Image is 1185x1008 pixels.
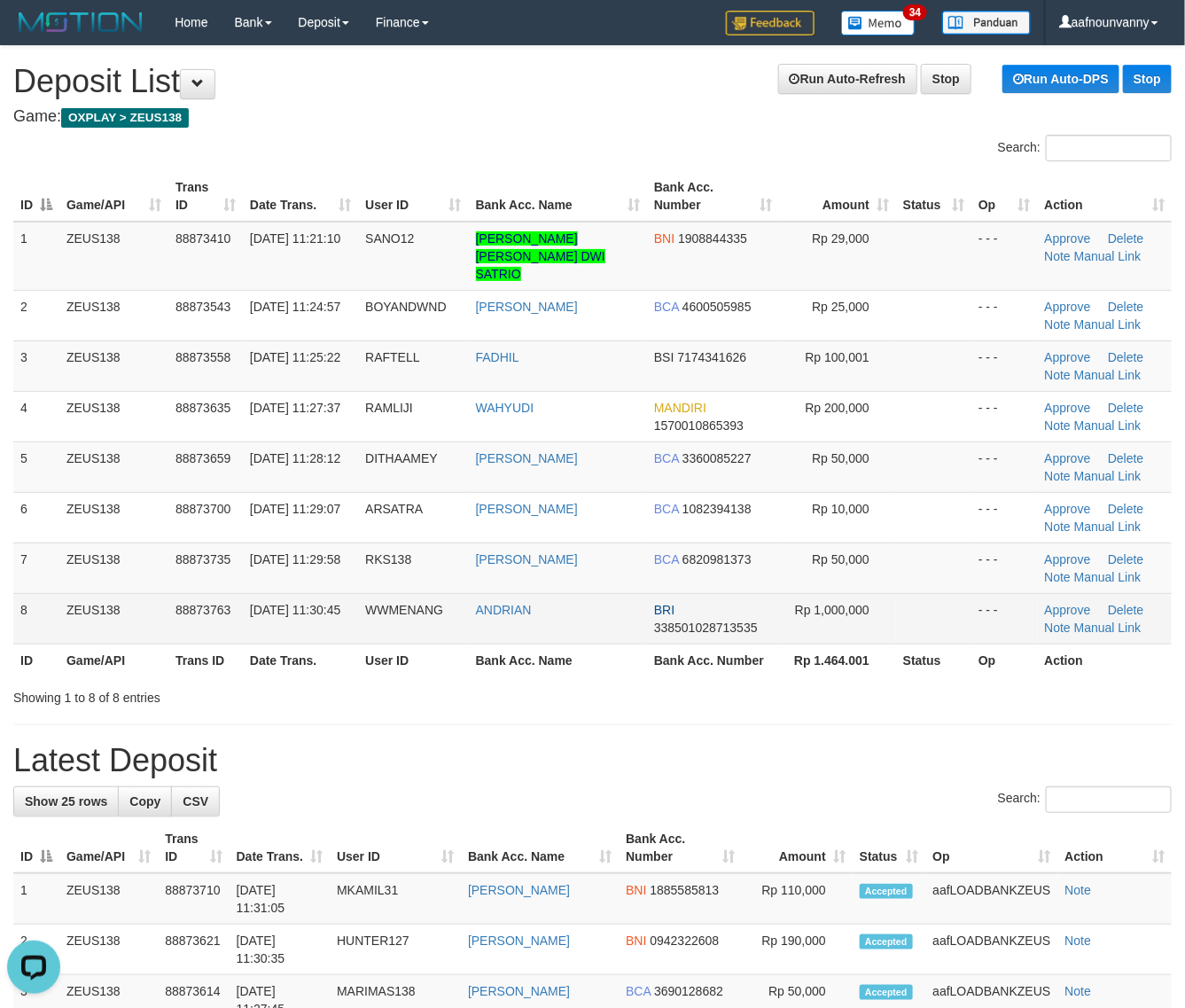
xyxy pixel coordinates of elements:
th: User ID: activate to sort column ascending [358,171,468,222]
a: Note [1065,984,1092,998]
th: Bank Acc. Number [647,644,780,676]
a: [PERSON_NAME] [476,451,578,465]
h1: Deposit List [13,64,1172,99]
span: 88873700 [175,502,230,516]
a: Manual Link [1074,570,1142,584]
span: Rp 50,000 [812,552,869,567]
a: Note [1065,934,1092,948]
th: Op [971,644,1037,676]
span: 88873659 [175,451,230,465]
th: ID: activate to sort column descending [13,823,59,873]
td: 1 [13,222,59,291]
a: Delete [1108,603,1143,617]
label: Search: [998,786,1172,813]
a: Delete [1108,350,1143,364]
td: aafLOADBANKZEUS [926,873,1058,925]
span: [DATE] 11:30:45 [250,603,340,617]
a: [PERSON_NAME] [468,934,570,948]
a: [PERSON_NAME] [468,883,570,897]
th: Action: activate to sort column ascending [1038,171,1173,222]
span: RAMLIJI [365,401,413,415]
a: Delete [1108,502,1143,516]
span: Rp 25,000 [812,300,869,314]
td: Rp 190,000 [742,925,853,975]
th: User ID [358,644,468,676]
th: Status: activate to sort column ascending [896,171,971,222]
img: Feedback.jpg [726,11,815,35]
a: [PERSON_NAME] [PERSON_NAME] DWI SATRIO [476,231,605,281]
a: Note [1045,469,1072,483]
span: 34 [903,4,927,20]
td: ZEUS138 [59,593,168,644]
span: RKS138 [365,552,411,567]
span: ARSATRA [365,502,423,516]
th: Trans ID [168,644,243,676]
a: Stop [921,64,971,94]
a: Approve [1045,350,1091,364]
a: Manual Link [1074,520,1142,534]
a: Delete [1108,552,1143,567]
span: Copy 3360085227 to clipboard [682,451,752,465]
span: [DATE] 11:28:12 [250,451,340,465]
span: Rp 100,001 [806,350,869,364]
span: Accepted [860,884,913,899]
span: Rp 1,000,000 [795,603,869,617]
a: Copy [118,786,172,817]
a: Note [1045,317,1072,332]
td: 4 [13,391,59,441]
span: RAFTELL [365,350,419,364]
a: Manual Link [1074,317,1142,332]
td: 6 [13,492,59,543]
th: Amount: activate to sort column ascending [742,823,853,873]
a: [PERSON_NAME] [468,984,570,998]
th: User ID: activate to sort column ascending [330,823,461,873]
a: Approve [1045,401,1091,415]
a: ANDRIAN [476,603,532,617]
td: [DATE] 11:30:35 [230,925,330,975]
td: 2 [13,925,59,975]
span: OXPLAY > ZEUS138 [61,108,189,128]
span: 88873558 [175,350,230,364]
th: Rp 1.464.001 [779,644,895,676]
span: [DATE] 11:21:10 [250,231,340,246]
td: 88873621 [158,925,229,975]
td: 1 [13,873,59,925]
a: Approve [1045,231,1091,246]
h4: Game: [13,108,1172,126]
td: ZEUS138 [59,441,168,492]
th: Bank Acc. Name [469,644,647,676]
th: Bank Acc. Name: activate to sort column ascending [461,823,619,873]
td: 8 [13,593,59,644]
span: Copy 3690128682 to clipboard [654,984,723,998]
span: BCA [654,300,679,314]
span: Copy [129,794,160,809]
a: Delete [1108,300,1143,314]
span: Copy 1885585813 to clipboard [651,883,720,897]
th: Date Trans.: activate to sort column ascending [243,171,358,222]
th: Op: activate to sort column ascending [971,171,1037,222]
input: Search: [1046,786,1172,813]
span: BRI [654,603,674,617]
td: - - - [971,222,1037,291]
td: 88873710 [158,873,229,925]
a: Manual Link [1074,249,1142,263]
span: Accepted [860,934,913,949]
td: Rp 110,000 [742,873,853,925]
span: [DATE] 11:25:22 [250,350,340,364]
td: 2 [13,290,59,340]
span: DITHAAMEY [365,451,438,465]
span: Rp 29,000 [812,231,869,246]
span: Copy 0942322608 to clipboard [651,934,720,948]
td: - - - [971,441,1037,492]
a: Note [1045,249,1072,263]
th: Game/API [59,644,168,676]
span: Accepted [860,985,913,1000]
td: - - - [971,391,1037,441]
a: Note [1045,520,1072,534]
span: Show 25 rows [25,794,107,809]
a: Delete [1108,401,1143,415]
img: MOTION_logo.png [13,9,148,35]
a: FADHIL [476,350,519,364]
td: - - - [971,290,1037,340]
span: BCA [654,552,679,567]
